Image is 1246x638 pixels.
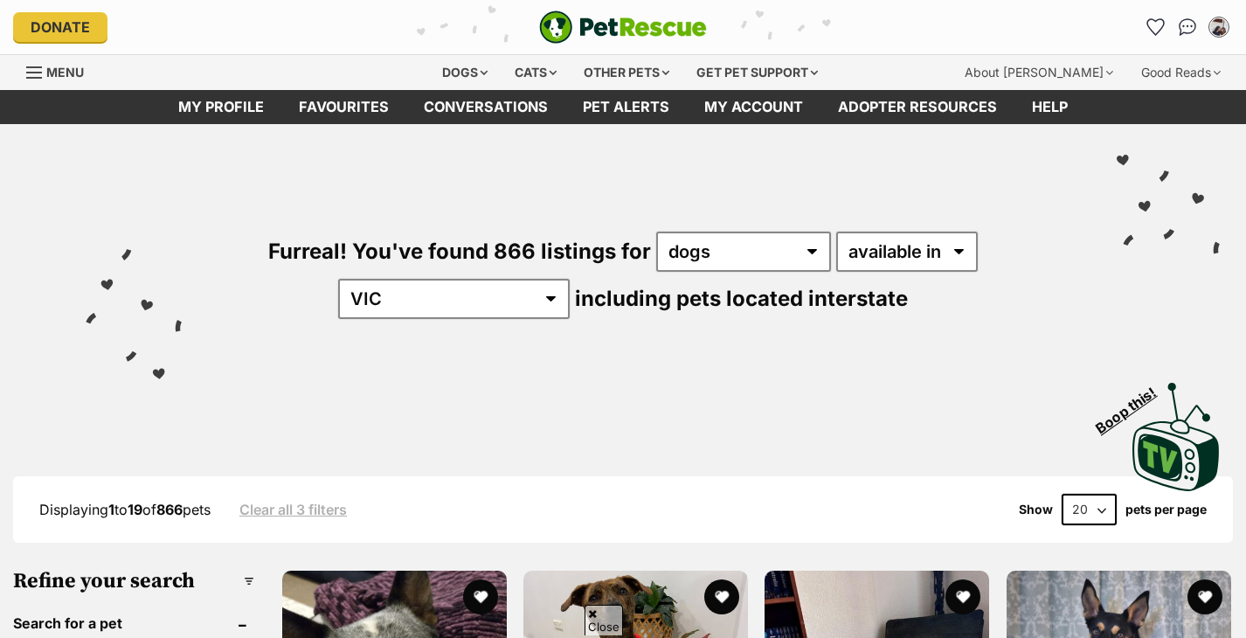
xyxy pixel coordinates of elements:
[575,286,908,311] span: including pets located interstate
[687,90,820,124] a: My account
[539,10,707,44] a: PetRescue
[1125,503,1207,517] label: pets per page
[1014,90,1085,124] a: Help
[128,501,142,518] strong: 19
[571,55,682,90] div: Other pets
[946,579,981,614] button: favourite
[161,90,281,124] a: My profile
[565,90,687,124] a: Pet alerts
[13,615,254,631] header: Search for a pet
[268,239,651,264] span: Furreal! You've found 866 listings for
[1173,13,1201,41] a: Conversations
[1142,13,1170,41] a: Favourites
[1187,579,1222,614] button: favourite
[1093,373,1173,436] span: Boop this!
[406,90,565,124] a: conversations
[820,90,1014,124] a: Adopter resources
[585,605,623,635] span: Close
[156,501,183,518] strong: 866
[281,90,406,124] a: Favourites
[1210,18,1228,36] img: Jess & Matt profile pic
[502,55,569,90] div: Cats
[539,10,707,44] img: logo-e224e6f780fb5917bec1dbf3a21bbac754714ae5b6737aabdf751b685950b380.svg
[26,55,96,87] a: Menu
[704,579,739,614] button: favourite
[108,501,114,518] strong: 1
[1132,383,1220,491] img: PetRescue TV logo
[463,579,498,614] button: favourite
[13,12,107,42] a: Donate
[430,55,500,90] div: Dogs
[1205,13,1233,41] button: My account
[1019,503,1053,517] span: Show
[1142,13,1233,41] ul: Account quick links
[1132,367,1220,495] a: Boop this!
[684,55,830,90] div: Get pet support
[239,502,347,517] a: Clear all 3 filters
[39,501,211,518] span: Displaying to of pets
[1129,55,1233,90] div: Good Reads
[952,55,1125,90] div: About [PERSON_NAME]
[13,569,254,593] h3: Refine your search
[1179,18,1197,36] img: chat-41dd97257d64d25036548639549fe6c8038ab92f7586957e7f3b1b290dea8141.svg
[46,65,84,80] span: Menu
